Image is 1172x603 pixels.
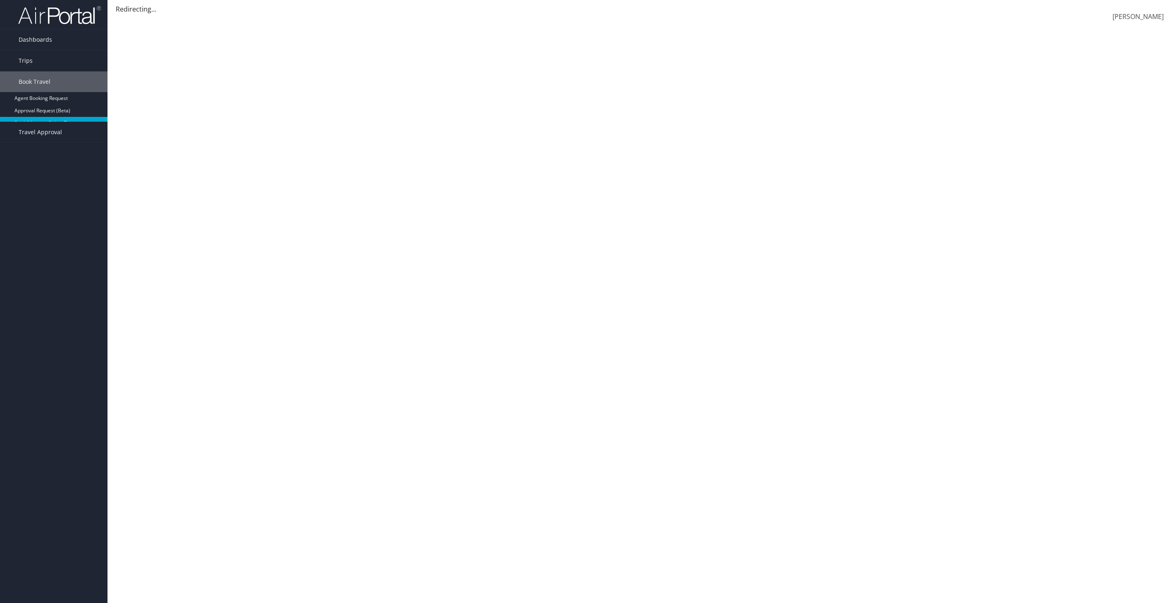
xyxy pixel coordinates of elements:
span: Dashboards [19,29,52,50]
img: airportal-logo.png [18,5,101,25]
span: Travel Approval [19,122,62,142]
span: [PERSON_NAME] [1112,12,1164,21]
div: Redirecting... [116,4,1164,14]
span: Book Travel [19,71,50,92]
a: [PERSON_NAME] [1112,4,1164,30]
span: Trips [19,50,33,71]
